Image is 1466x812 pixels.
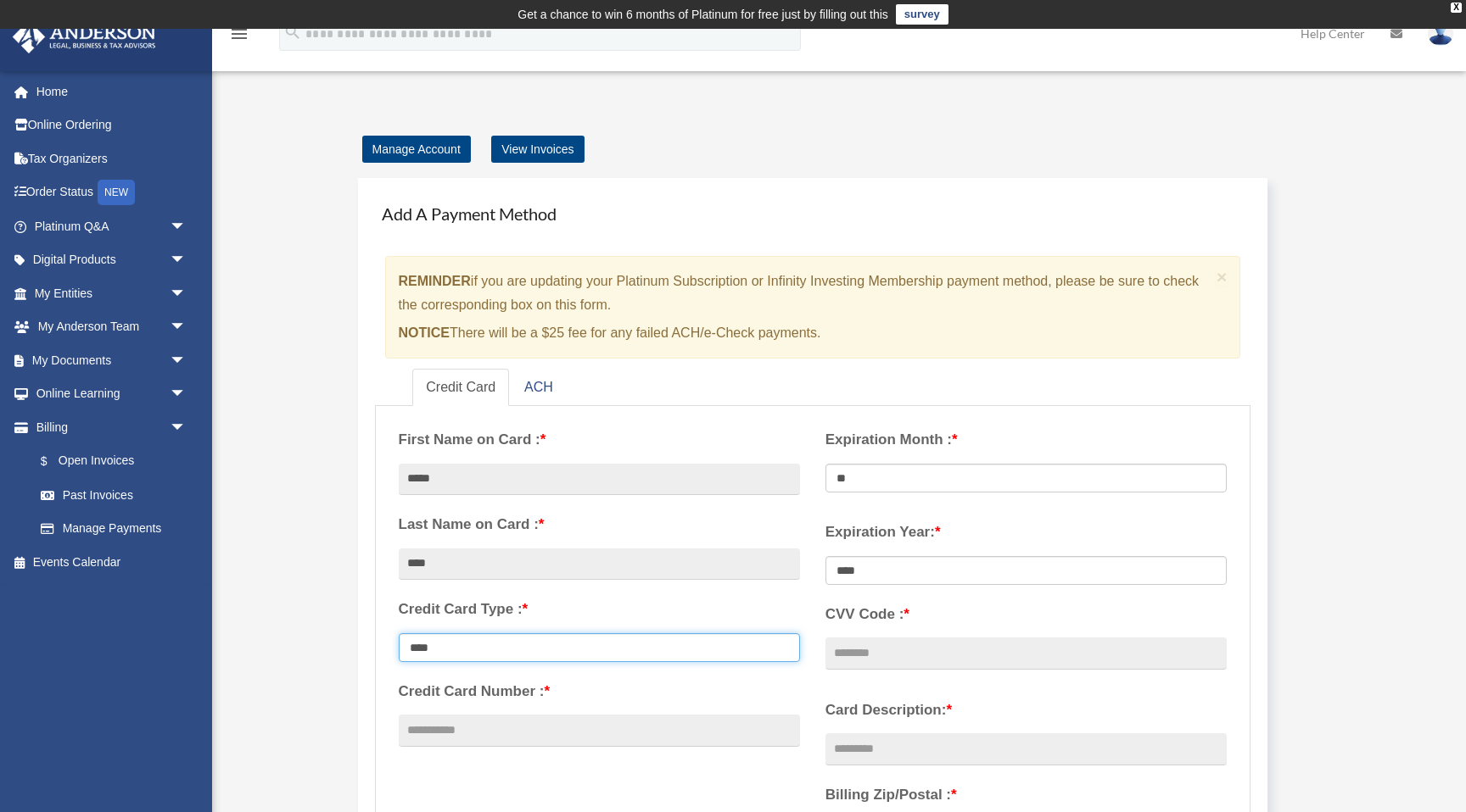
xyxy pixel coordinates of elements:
[229,24,249,44] i: menu
[825,698,1227,723] label: Card Description:
[1217,267,1228,286] span: ×
[170,209,204,244] span: arrow_drop_down
[896,4,948,25] a: survey
[825,602,1227,627] label: CVV Code :
[1217,268,1228,286] button: Close
[12,142,212,175] a: Tax Organizers
[24,444,212,479] a: $Open Invoices
[399,325,450,340] strong: NOTICE
[170,343,204,378] span: arrow_drop_down
[8,20,161,53] img: Anderson Advisors Platinum Portal
[283,23,302,42] i: search
[518,4,888,25] div: Get a chance to win 6 months of Platinum for free just by filling out this
[12,343,212,377] a: My Documentsarrow_drop_down
[170,410,204,445] span: arrow_drop_down
[12,377,212,411] a: Online Learningarrow_drop_down
[170,276,204,311] span: arrow_drop_down
[24,478,212,512] a: Past Invoices
[399,427,800,453] label: First Name on Card :
[50,451,59,472] span: $
[491,136,584,163] a: View Invoices
[375,195,1251,232] h4: Add A Payment Method
[12,545,212,579] a: Events Calendar
[399,321,1211,345] p: There will be a $25 fee for any failed ACH/e-Check payments.
[399,274,471,288] strong: REMINDER
[12,410,212,444] a: Billingarrow_drop_down
[170,377,204,412] span: arrow_drop_down
[24,512,204,546] a: Manage Payments
[12,243,212,277] a: Digital Productsarrow_drop_down
[399,597,800,622] label: Credit Card Type :
[399,679,800,704] label: Credit Card Number :
[12,310,212,344] a: My Anderson Teamarrow_drop_down
[511,369,567,407] a: ACH
[12,108,212,142] a: Online Ordering
[170,243,204,278] span: arrow_drop_down
[170,310,204,345] span: arrow_drop_down
[12,209,212,243] a: Platinum Q&Aarrow_drop_down
[12,175,212,210] a: Order StatusNEW
[825,427,1227,453] label: Expiration Month :
[825,782,1227,808] label: Billing Zip/Postal :
[12,75,212,108] a: Home
[412,369,509,407] a: Credit Card
[12,276,212,310] a: My Entitiesarrow_drop_down
[1428,21,1453,46] img: User Pic
[1451,3,1462,13] div: close
[385,256,1241,359] div: if you are updating your Platinum Subscription or Infinity Investing Membership payment method, p...
[98,180,135,205] div: NEW
[229,30,249,44] a: menu
[825,520,1227,545] label: Expiration Year:
[399,512,800,537] label: Last Name on Card :
[362,136,471,163] a: Manage Account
